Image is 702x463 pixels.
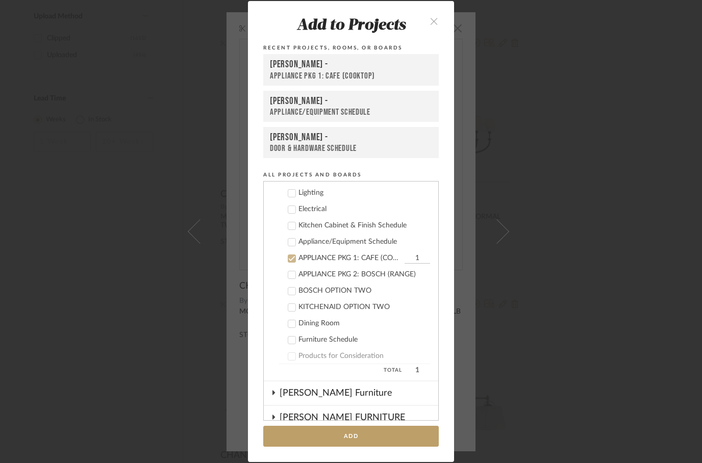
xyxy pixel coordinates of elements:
[270,132,432,143] div: [PERSON_NAME] -
[270,71,432,82] div: APPLIANCE PKG 1: CAFE (COOKTOP)
[298,287,430,295] div: BOSCH OPTION TWO
[298,221,430,230] div: Kitchen Cabinet & Finish Schedule
[298,270,430,279] div: APPLIANCE PKG 2: BOSCH (RANGE)
[280,381,438,405] div: [PERSON_NAME] Furniture
[263,426,439,447] button: Add
[280,406,438,429] div: [PERSON_NAME] FURNITURE
[263,17,439,35] div: Add to Projects
[298,189,430,197] div: Lighting
[270,95,432,107] div: [PERSON_NAME] -
[405,364,430,376] span: 1
[270,59,432,71] div: [PERSON_NAME] -
[298,336,430,344] div: Furniture Schedule
[270,143,432,153] div: Door & Hardware Schedule
[298,303,430,312] div: KITCHENAID OPTION TWO
[405,253,430,264] input: APPLIANCE PKG 1: CAFE (COOKTOP)
[298,254,402,263] div: APPLIANCE PKG 1: CAFE (COOKTOP)
[298,352,430,361] div: Products for Consideration
[298,205,430,214] div: Electrical
[298,319,430,328] div: Dining Room
[263,43,439,53] div: Recent Projects, Rooms, or Boards
[270,107,432,117] div: Appliance/Equipment Schedule
[298,238,430,246] div: Appliance/Equipment Schedule
[419,10,449,31] button: close
[279,364,402,376] span: Total
[263,170,439,179] div: All Projects and Boards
